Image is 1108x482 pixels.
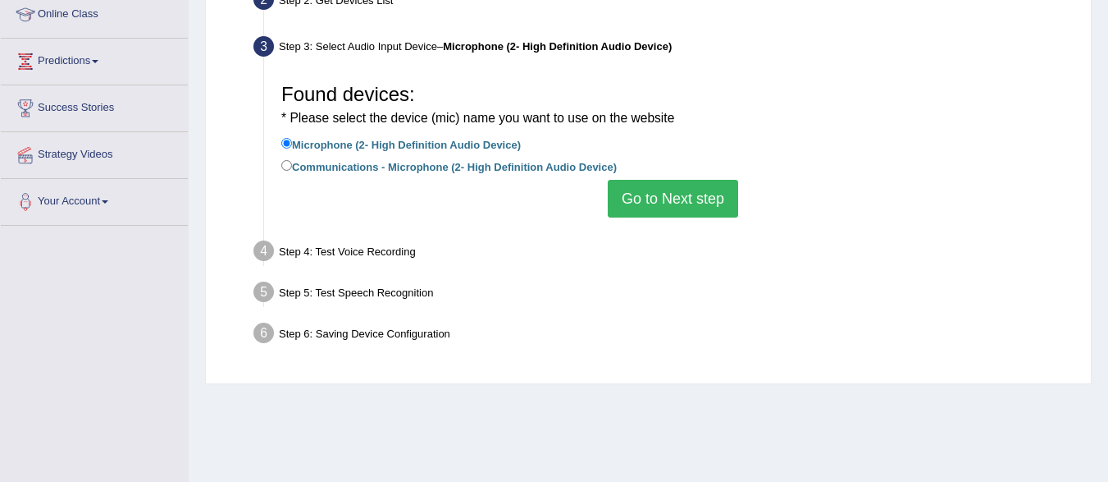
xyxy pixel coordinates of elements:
[443,40,672,53] b: Microphone (2- High Definition Audio Device)
[1,85,188,126] a: Success Stories
[246,318,1083,354] div: Step 6: Saving Device Configuration
[281,111,674,125] small: * Please select the device (mic) name you want to use on the website
[608,180,738,218] button: Go to Next step
[1,132,188,173] a: Strategy Videos
[1,179,188,220] a: Your Account
[246,277,1083,313] div: Step 5: Test Speech Recognition
[246,31,1083,67] div: Step 3: Select Audio Input Device
[246,236,1083,272] div: Step 4: Test Voice Recording
[281,135,521,153] label: Microphone (2- High Definition Audio Device)
[281,157,617,175] label: Communications - Microphone (2- High Definition Audio Device)
[437,40,672,53] span: –
[281,138,292,149] input: Microphone (2- High Definition Audio Device)
[281,160,292,171] input: Communications - Microphone (2- High Definition Audio Device)
[281,84,1065,127] h3: Found devices:
[1,39,188,80] a: Predictions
